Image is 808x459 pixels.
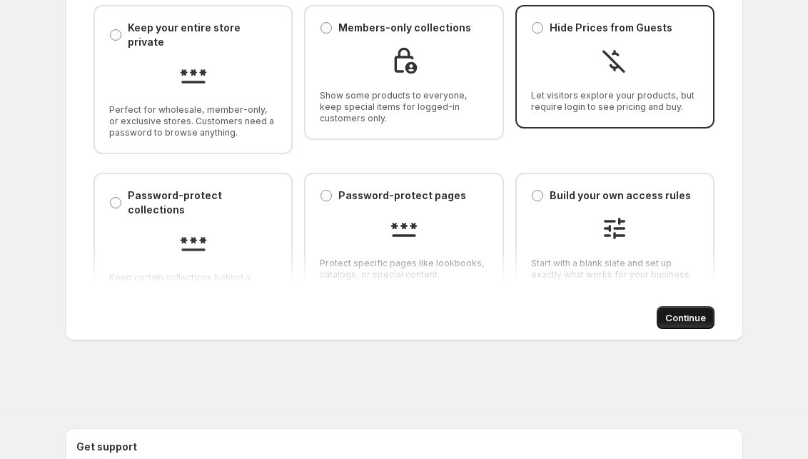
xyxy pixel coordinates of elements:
p: Password-protect collections [128,188,277,217]
img: Members-only collections [390,46,418,75]
img: Hide Prices from Guests [600,46,629,75]
span: Show some products to everyone, keep special items for logged-in customers only. [320,90,488,124]
p: Password-protect pages [338,188,466,203]
span: Perfect for wholesale, member-only, or exclusive stores. Customers need a password to browse anyt... [109,104,277,138]
p: Members-only collections [338,21,471,35]
img: Build your own access rules [600,214,629,243]
button: Continue [657,306,714,329]
span: Keep certain collections behind a password while the rest of your store is open. [109,272,277,306]
span: Protect specific pages like lookbooks, catalogs, or special content. [320,258,488,281]
img: Password-protect collections [179,228,208,257]
h2: Get support [76,440,732,454]
span: Start with a blank slate and set up exactly what works for your business. [531,258,699,281]
span: Let visitors explore your products, but require login to see pricing and buy. [531,90,699,113]
img: Password-protect pages [390,214,418,243]
p: Build your own access rules [550,188,691,203]
p: Hide Prices from Guests [550,21,672,35]
p: Keep your entire store private [128,21,277,49]
span: Continue [665,311,706,325]
img: Keep your entire store private [179,61,208,89]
